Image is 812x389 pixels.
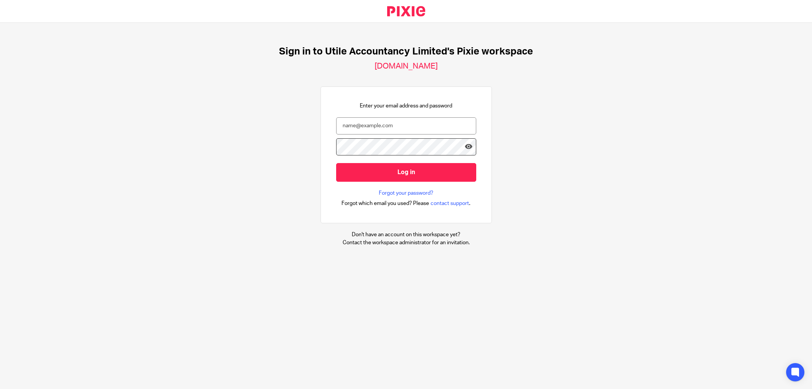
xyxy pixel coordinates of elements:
input: Log in [336,163,476,182]
span: contact support [431,200,469,207]
a: Forgot your password? [379,189,433,197]
p: Enter your email address and password [360,102,452,110]
p: Don't have an account on this workspace yet? [343,231,470,239]
p: Contact the workspace administrator for an invitation. [343,239,470,247]
h1: Sign in to Utile Accountancy Limited's Pixie workspace [279,46,533,58]
h2: [DOMAIN_NAME] [375,61,438,71]
div: . [341,199,471,208]
span: Forgot which email you used? Please [341,200,429,207]
input: name@example.com [336,117,476,134]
